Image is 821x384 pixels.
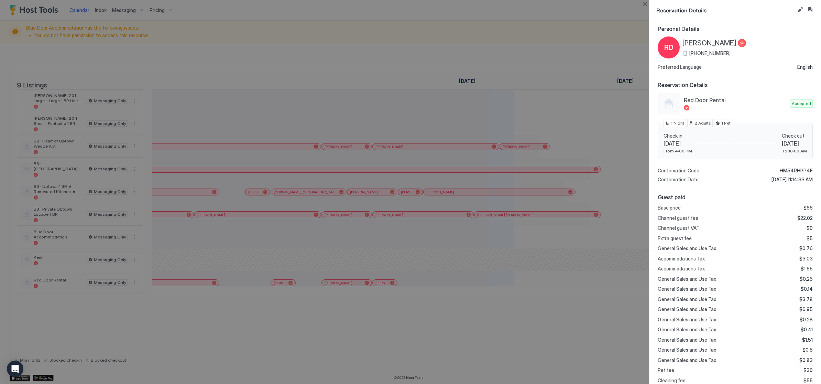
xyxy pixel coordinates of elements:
[801,266,813,272] span: $1.65
[658,256,705,262] span: Accommodations Tax
[807,235,813,242] span: $5
[658,64,702,70] span: Preferred Language
[664,42,674,53] span: RD
[792,100,811,107] span: Accepted
[658,215,698,221] span: Channel guest fee
[658,177,699,183] span: Confirmation Date
[797,215,813,221] span: $22.02
[658,306,716,312] span: General Sales and Use Tax
[799,306,813,312] span: $6.95
[658,82,813,88] span: Reservation Details
[658,327,716,333] span: General Sales and Use Tax
[796,6,804,14] button: Edit reservation
[658,205,681,211] span: Base price
[689,50,731,56] span: [PHONE_NUMBER]
[658,225,700,231] span: Channel guest VAT
[799,357,813,363] span: $0.83
[782,140,807,147] span: [DATE]
[658,296,716,302] span: General Sales and Use Tax
[721,120,731,126] span: 1 Pet
[803,205,813,211] span: $66
[682,39,736,47] span: [PERSON_NAME]
[800,276,813,282] span: $0.25
[801,327,813,333] span: $0.41
[658,317,716,323] span: General Sales and Use Tax
[802,337,813,343] span: $1.51
[801,286,813,292] span: $0.14
[658,367,674,373] span: Pet fee
[803,367,813,373] span: $30
[780,168,813,174] span: HM54RHPP4F
[658,347,716,353] span: General Sales and Use Tax
[658,276,716,282] span: General Sales and Use Tax
[658,235,692,242] span: Extra guest fee
[802,347,813,353] span: $0.5
[782,133,807,139] span: Check out
[658,194,813,201] span: Guest paid
[658,377,686,384] span: Cleaning fee
[7,361,23,377] div: Open Intercom Messenger
[658,266,705,272] span: Accommodations Tax
[694,120,711,126] span: 2 Adults
[799,245,813,252] span: $0.76
[771,177,813,183] span: [DATE] 11:14:33 AM
[658,337,716,343] span: General Sales and Use Tax
[803,377,813,384] span: $55
[671,120,684,126] span: 1 Night
[656,6,795,14] span: Reservation Details
[658,245,716,252] span: General Sales and Use Tax
[807,225,813,231] span: $0
[664,133,692,139] span: Check in
[799,256,813,262] span: $3.03
[799,296,813,302] span: $3.78
[797,64,813,70] span: English
[800,317,813,323] span: $0.28
[684,97,787,104] span: Red Door Rental
[664,148,692,153] span: From 4:00 PM
[658,286,716,292] span: General Sales and Use Tax
[806,6,814,14] button: Inbox
[658,168,699,174] span: Confirmation Code
[658,25,813,32] span: Personal Details
[782,148,807,153] span: To 10:00 AM
[664,140,692,147] span: [DATE]
[658,357,716,363] span: General Sales and Use Tax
